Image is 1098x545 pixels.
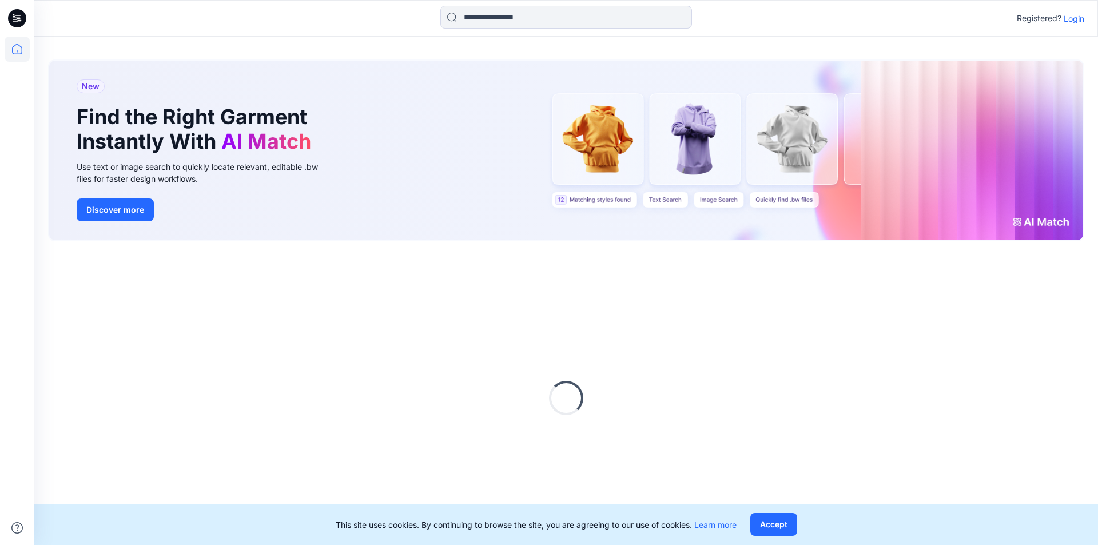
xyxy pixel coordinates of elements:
p: Login [1064,13,1084,25]
button: Accept [750,513,797,536]
div: Use text or image search to quickly locate relevant, editable .bw files for faster design workflows. [77,161,334,185]
a: Learn more [694,520,737,530]
p: Registered? [1017,11,1061,25]
span: AI Match [221,129,311,154]
span: New [82,79,100,93]
h1: Find the Right Garment Instantly With [77,105,317,154]
button: Discover more [77,198,154,221]
p: This site uses cookies. By continuing to browse the site, you are agreeing to our use of cookies. [336,519,737,531]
